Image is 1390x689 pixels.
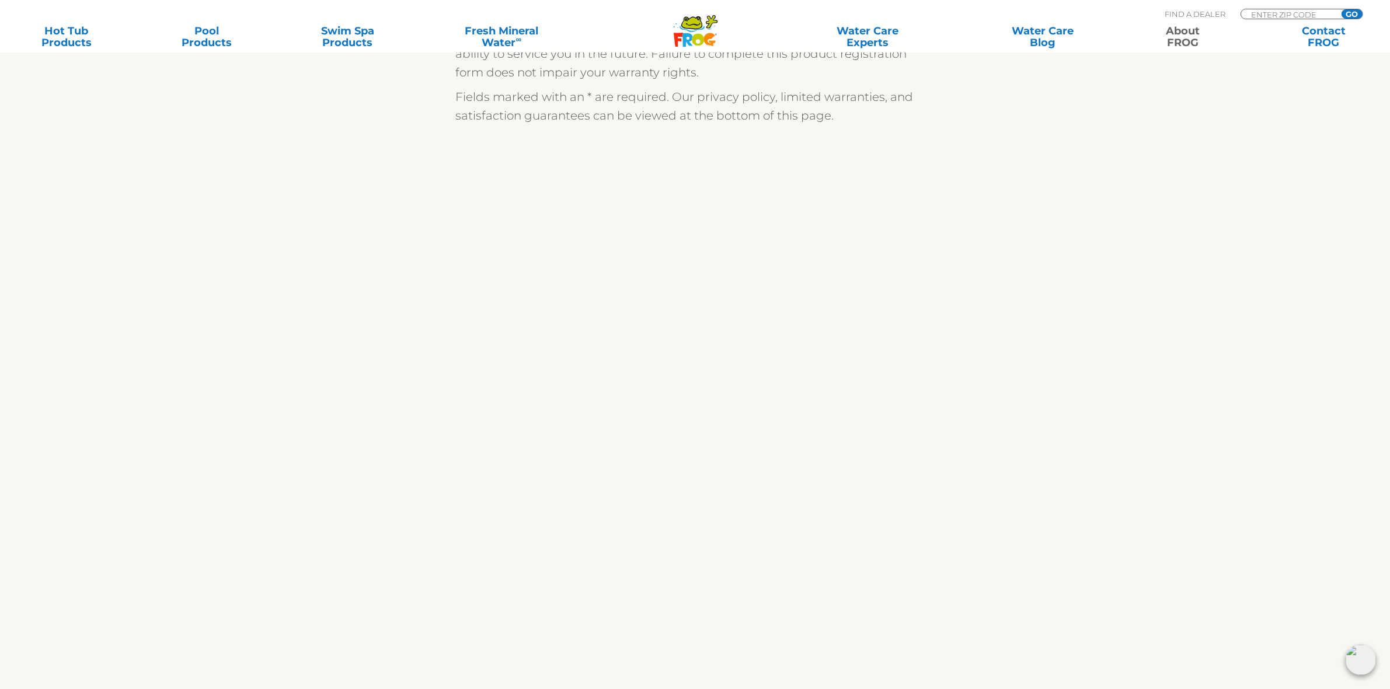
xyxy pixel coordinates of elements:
[1128,25,1238,48] a: AboutFROG
[516,34,522,44] sup: ∞
[779,25,956,48] a: Water CareExperts
[293,25,402,48] a: Swim SpaProducts
[988,25,1097,48] a: Water CareBlog
[1250,9,1329,19] input: Zip Code Form
[12,25,121,48] a: Hot TubProducts
[433,25,570,48] a: Fresh MineralWater∞
[1165,9,1225,19] p: Find A Dealer
[1269,25,1378,48] a: ContactFROG
[1346,645,1376,675] img: openIcon
[152,25,262,48] a: PoolProducts
[456,88,935,125] p: Fields marked with an * are required. Our privacy policy, limited warranties, and satisfaction gu...
[1342,9,1363,19] input: GO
